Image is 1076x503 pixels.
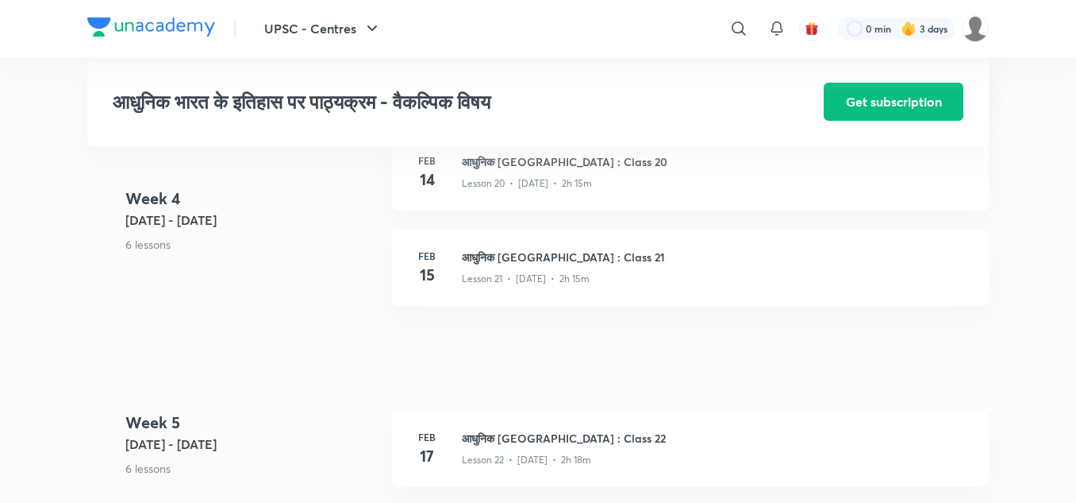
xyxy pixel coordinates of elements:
[462,176,592,191] p: Lesson 20 • [DATE] • 2h 15m
[462,153,970,170] h3: आधुनिक [GEOGRAPHIC_DATA] : Class 20
[462,249,970,265] h3: आधुनिक [GEOGRAPHIC_DATA] : Class 21
[255,13,391,44] button: UPSC - Centres
[962,15,989,42] img: amit tripathi
[462,430,970,447] h3: आधुनिक [GEOGRAPHIC_DATA] : Class 22
[799,16,824,41] button: avatar
[462,453,591,467] p: Lesson 22 • [DATE] • 2h 18m
[411,249,443,263] h6: Feb
[392,134,989,230] a: Feb14आधुनिक [GEOGRAPHIC_DATA] : Class 20Lesson 20 • [DATE] • 2h 15m
[125,460,379,477] p: 6 lessons
[125,411,379,435] h4: Week 5
[901,21,917,37] img: streak
[125,236,379,253] p: 6 lessons
[411,153,443,168] h6: Feb
[411,430,443,444] h6: Feb
[805,21,819,36] img: avatar
[462,272,590,286] p: Lesson 21 • [DATE] • 2h 15m
[824,83,963,121] button: Get subscription
[87,17,215,37] img: Company Logo
[392,230,989,325] a: Feb15आधुनिक [GEOGRAPHIC_DATA] : Class 21Lesson 21 • [DATE] • 2h 15m
[125,187,379,211] h4: Week 4
[125,211,379,230] h5: [DATE] - [DATE]
[125,435,379,454] h5: [DATE] - [DATE]
[113,91,734,114] h3: आधुनिक भारत के इतिहास पर पाठ्यक्रम - वैकल्पिक विषय
[411,263,443,287] h4: 15
[411,168,443,192] h4: 14
[87,17,215,41] a: Company Logo
[411,444,443,468] h4: 17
